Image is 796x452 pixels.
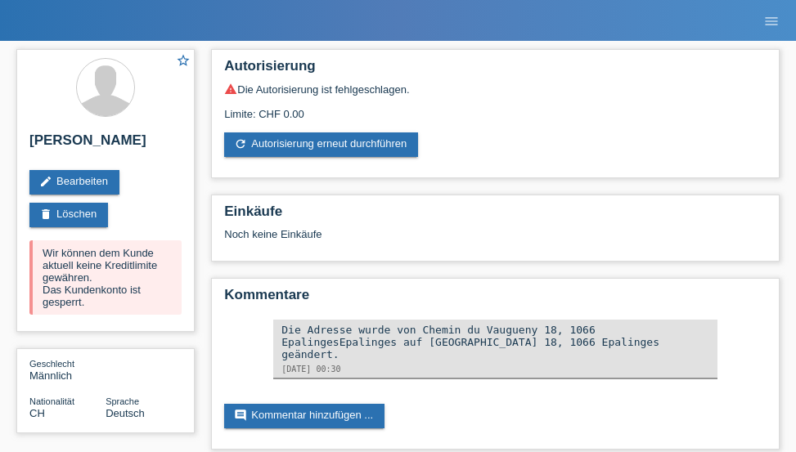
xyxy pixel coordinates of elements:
[281,365,709,374] div: [DATE] 00:30
[39,208,52,221] i: delete
[281,324,709,360] div: Die Adresse wurde von Chemin du Vaugueny 18, 1066 EpalingesEpalinges auf [GEOGRAPHIC_DATA] 18, 10...
[224,83,767,96] div: Die Autorisierung ist fehlgeschlagen.
[224,58,767,83] h2: Autorisierung
[234,137,247,150] i: refresh
[224,228,767,253] div: Noch keine Einkäufe
[755,16,788,25] a: menu
[224,287,767,311] h2: Kommentare
[224,404,385,428] a: commentKommentar hinzufügen ...
[29,203,108,227] a: deleteLöschen
[39,175,52,188] i: edit
[106,396,139,406] span: Sprache
[29,240,182,315] div: Wir können dem Kunde aktuell keine Kreditlimite gewähren. Das Kundenkonto ist gesperrt.
[29,396,74,406] span: Nationalität
[224,204,767,228] h2: Einkäufe
[234,409,247,422] i: comment
[176,53,191,68] i: star_border
[224,83,237,96] i: warning
[224,132,418,157] a: refreshAutorisierung erneut durchführen
[176,53,191,70] a: star_border
[763,13,780,29] i: menu
[29,170,119,195] a: editBearbeiten
[29,357,106,382] div: Männlich
[106,407,145,419] span: Deutsch
[29,132,182,157] h2: [PERSON_NAME]
[29,359,74,369] span: Geschlecht
[29,407,45,419] span: Schweiz
[224,96,767,120] div: Limite: CHF 0.00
